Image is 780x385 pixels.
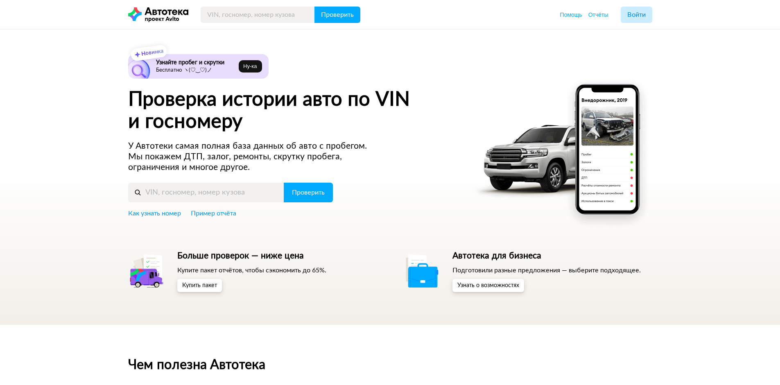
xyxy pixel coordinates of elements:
[177,279,222,292] button: Купить пакет
[560,11,582,19] a: Помощь
[452,251,641,261] h5: Автотека для бизнеса
[182,283,217,288] span: Купить пакет
[321,11,354,18] span: Проверить
[452,279,524,292] button: Узнать о возможностях
[452,266,641,275] p: Подготовили разные предложения — выберите подходящее.
[128,88,461,133] h1: Проверка истории авто по VIN и госномеру
[128,141,383,173] p: У Автотеки самая полная база данных об авто с пробегом. Мы покажем ДТП, залог, ремонты, скрутку п...
[128,358,652,372] h2: Чем полезна Автотека
[128,209,181,218] a: Как узнать номер
[621,7,652,23] button: Войти
[457,283,519,288] span: Узнать о возможностях
[627,11,646,18] span: Войти
[156,59,236,66] h6: Узнайте пробег и скрутки
[177,266,326,275] p: Купите пакет отчётов, чтобы сэкономить до 65%.
[560,11,582,18] span: Помощь
[588,11,608,19] a: Отчёты
[177,251,326,261] h5: Больше проверок — ниже цена
[284,183,333,202] button: Проверить
[292,189,325,196] span: Проверить
[243,63,257,70] span: Ну‑ка
[201,7,315,23] input: VIN, госномер, номер кузова
[156,67,236,74] p: Бесплатно ヽ(♡‿♡)ノ
[588,11,608,18] span: Отчёты
[314,7,360,23] button: Проверить
[141,48,163,57] strong: Новинка
[128,183,284,202] input: VIN, госномер, номер кузова
[191,209,236,218] a: Пример отчёта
